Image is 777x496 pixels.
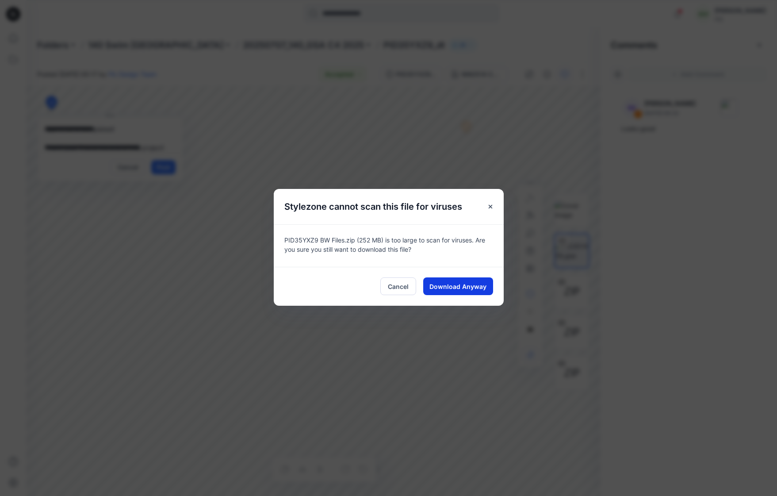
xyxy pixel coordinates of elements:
div: PID35YXZ9 BW Files.zip (252 MB) is too large to scan for viruses. Are you sure you still want to ... [274,224,504,267]
button: Close [482,199,498,215]
button: Cancel [380,277,416,295]
span: Cancel [388,282,409,291]
h5: Stylezone cannot scan this file for viruses [274,189,473,224]
span: Download Anyway [429,282,486,291]
button: Download Anyway [423,277,493,295]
